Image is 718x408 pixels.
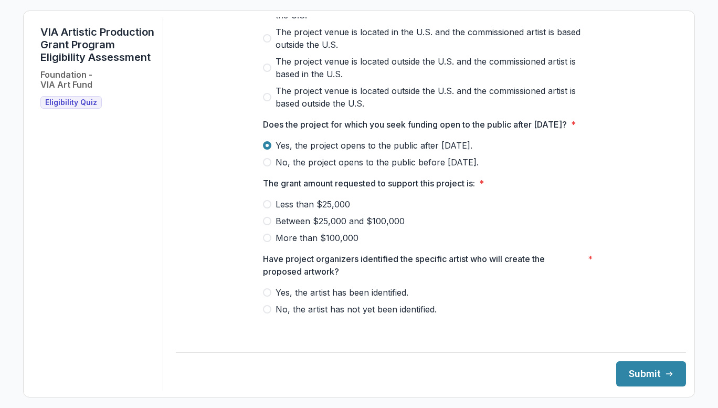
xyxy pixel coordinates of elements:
[45,98,97,107] span: Eligibility Quiz
[276,232,358,244] span: More than $100,000
[276,215,405,227] span: Between $25,000 and $100,000
[263,253,584,278] p: Have project organizers identified the specific artist who will create the proposed artwork?
[276,55,599,80] span: The project venue is located outside the U.S. and the commissioned artist is based in the U.S.
[276,156,479,169] span: No, the project opens to the public before [DATE].
[276,286,408,299] span: Yes, the artist has been identified.
[263,177,475,190] p: The grant amount requested to support this project is:
[263,118,567,131] p: Does the project for which you seek funding open to the public after [DATE]?
[276,85,599,110] span: The project venue is located outside the U.S. and the commissioned artist is based outside the U.S.
[276,303,437,316] span: No, the artist has not yet been identified.
[276,198,350,211] span: Less than $25,000
[616,361,686,386] button: Submit
[40,70,92,90] h2: Foundation - VIA Art Fund
[276,26,599,51] span: The project venue is located in the U.S. and the commissioned artist is based outside the U.S.
[40,26,154,64] h1: VIA Artistic Production Grant Program Eligibility Assessment
[276,139,472,152] span: Yes, the project opens to the public after [DATE].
